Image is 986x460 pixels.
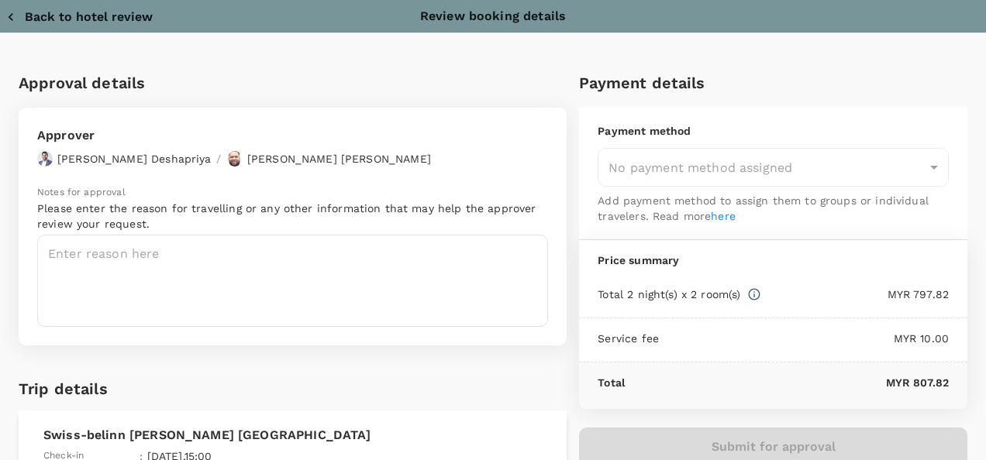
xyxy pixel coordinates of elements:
[247,151,431,166] p: [PERSON_NAME] [PERSON_NAME]
[19,376,108,401] h6: Trip details
[6,9,153,25] button: Back to hotel review
[761,287,949,302] p: MYR 797.82
[37,201,548,232] p: Please enter the reason for travelling or any other information that may help the approver review...
[598,193,949,224] p: Add payment method to assign them to groups or individual travelers. Read more
[216,151,221,166] p: /
[598,287,740,302] p: Total 2 night(s) x 2 room(s)
[711,210,736,222] a: here
[598,123,949,139] p: Payment method
[625,375,949,390] p: MYR 807.82
[598,252,949,268] p: Price summary
[420,7,566,26] p: Review booking details
[37,185,548,201] p: Notes for approval
[579,70,967,95] h6: Payment details
[598,148,949,187] div: No payment method assigned
[37,151,53,166] img: avatar-67a5bcb800f47.png
[57,151,212,166] p: [PERSON_NAME] Deshapriya
[227,151,243,166] img: avatar-67b4218f54620.jpeg
[43,426,542,445] p: Swiss-belinn [PERSON_NAME] [GEOGRAPHIC_DATA]
[598,331,659,346] p: Service fee
[598,375,625,390] p: Total
[37,126,431,145] p: Approver
[659,331,949,346] p: MYR 10.00
[19,70,567,95] h6: Approval details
